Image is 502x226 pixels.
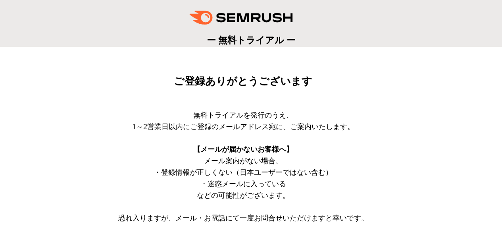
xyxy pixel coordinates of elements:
[204,156,283,165] span: メール案内がない場合、
[132,122,354,131] span: 1～2営業日以内にご登録のメールアドレス宛に、ご案内いたします。
[174,75,312,87] span: ご登録ありがとうございます
[193,144,293,154] span: 【メールが届かないお客様へ】
[200,179,286,188] span: ・迷惑メールに入っている
[193,110,293,120] span: 無料トライアルを発行のうえ、
[207,33,296,46] span: ー 無料トライアル ー
[154,167,333,177] span: ・登録情報が正しくない（日本ユーザーではない含む）
[197,190,290,200] span: などの可能性がございます。
[118,213,368,222] span: 恐れ入りますが、メール・お電話にて一度お問合せいただけますと幸いです。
